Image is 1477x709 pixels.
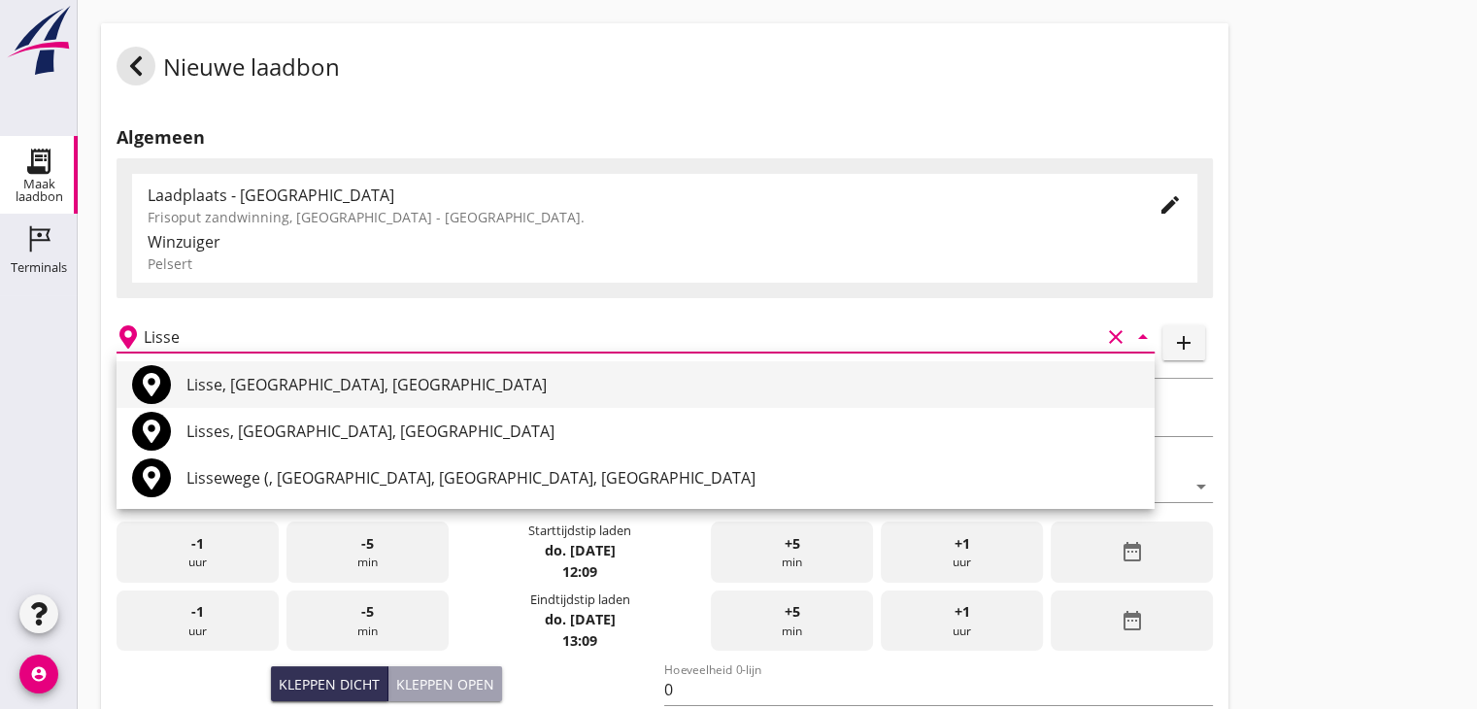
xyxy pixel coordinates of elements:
[544,610,615,628] strong: do. [DATE]
[191,533,204,555] span: -1
[711,522,873,583] div: min
[117,124,1213,151] h2: Algemeen
[117,522,279,583] div: uur
[117,47,340,93] div: Nieuwe laadbon
[1120,609,1143,632] i: date_range
[286,591,449,652] div: min
[19,655,58,693] i: account_circle
[186,466,1139,490] div: Lissewege (, [GEOGRAPHIC_DATA], [GEOGRAPHIC_DATA], [GEOGRAPHIC_DATA]
[881,591,1043,652] div: uur
[117,591,279,652] div: uur
[528,522,631,540] div: Starttijdstip laden
[1190,475,1213,498] i: arrow_drop_down
[148,207,1127,227] div: Frisoput zandwinning, [GEOGRAPHIC_DATA] - [GEOGRAPHIC_DATA].
[881,522,1043,583] div: uur
[955,601,970,623] span: +1
[388,666,502,701] button: Kleppen open
[1158,193,1182,217] i: edit
[562,562,597,581] strong: 12:09
[785,533,800,555] span: +5
[279,674,380,694] div: Kleppen dicht
[144,321,1100,353] input: Losplaats
[4,5,74,77] img: logo-small.a267ee39.svg
[544,541,615,559] strong: do. [DATE]
[148,184,1127,207] div: Laadplaats - [GEOGRAPHIC_DATA]
[148,253,1182,274] div: Pelsert
[529,591,629,609] div: Eindtijdstip laden
[1120,540,1143,563] i: date_range
[361,533,374,555] span: -5
[361,601,374,623] span: -5
[271,666,388,701] button: Kleppen dicht
[286,522,449,583] div: min
[1131,325,1155,349] i: arrow_drop_down
[186,420,1139,443] div: Lisses, [GEOGRAPHIC_DATA], [GEOGRAPHIC_DATA]
[664,674,1212,705] input: Hoeveelheid 0-lijn
[785,601,800,623] span: +5
[186,373,1139,396] div: Lisse, [GEOGRAPHIC_DATA], [GEOGRAPHIC_DATA]
[148,230,1182,253] div: Winzuiger
[1104,325,1127,349] i: clear
[11,261,67,274] div: Terminals
[562,631,597,650] strong: 13:09
[711,591,873,652] div: min
[955,533,970,555] span: +1
[1172,331,1195,354] i: add
[396,674,494,694] div: Kleppen open
[191,601,204,623] span: -1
